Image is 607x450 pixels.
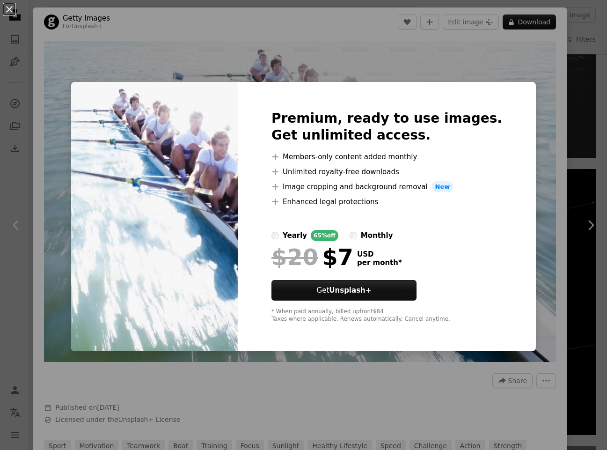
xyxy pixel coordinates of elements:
li: Image cropping and background removal [271,181,502,192]
div: $7 [271,245,353,269]
button: GetUnsplash+ [271,280,417,301]
img: premium_photo-1661964235989-8df2544a7058 [71,82,238,352]
span: $20 [271,245,318,269]
div: yearly [283,230,307,241]
span: USD [357,250,402,258]
span: New [431,181,454,192]
strong: Unsplash+ [329,286,371,295]
input: monthly [350,232,357,239]
li: Members-only content added monthly [271,151,502,162]
li: Enhanced legal protections [271,196,502,207]
li: Unlimited royalty-free downloads [271,166,502,177]
input: yearly65%off [271,232,279,239]
h2: Premium, ready to use images. Get unlimited access. [271,110,502,144]
div: monthly [361,230,393,241]
span: per month * [357,258,402,267]
div: 65% off [311,230,338,241]
div: * When paid annually, billed upfront $84 Taxes where applicable. Renews automatically. Cancel any... [271,308,502,323]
